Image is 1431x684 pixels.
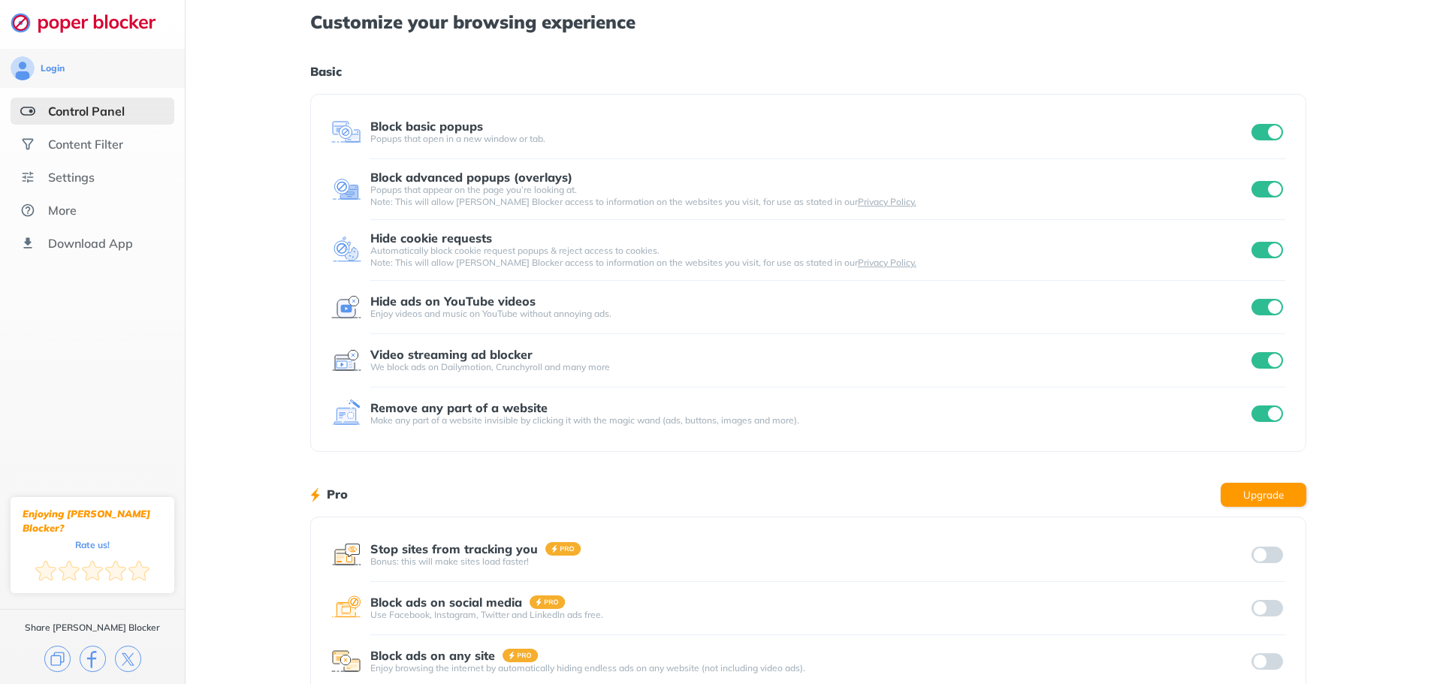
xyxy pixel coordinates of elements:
div: Content Filter [48,137,123,152]
img: pro-badge.svg [530,595,566,609]
div: Bonus: this will make sites load faster! [370,556,1249,568]
div: Video streaming ad blocker [370,348,533,361]
img: pro-badge.svg [503,649,539,662]
img: logo-webpage.svg [11,12,172,33]
div: Automatically block cookie request popups & reject access to cookies. Note: This will allow [PERS... [370,245,1249,269]
div: Share [PERSON_NAME] Blocker [25,622,160,634]
div: Block basic popups [370,119,483,133]
img: feature icon [331,593,361,623]
img: feature icon [331,235,361,265]
h1: Pro [327,484,348,504]
div: Enjoying [PERSON_NAME] Blocker? [23,507,162,535]
img: feature icon [331,174,361,204]
img: download-app.svg [20,236,35,251]
div: Block ads on any site [370,649,495,662]
img: pro-badge.svg [545,542,581,556]
div: Settings [48,170,95,185]
div: Enjoy videos and music on YouTube without annoying ads. [370,308,1249,320]
img: avatar.svg [11,56,35,80]
div: We block ads on Dailymotion, Crunchyroll and many more [370,361,1249,373]
img: feature icon [331,646,361,676]
div: Login [41,62,65,74]
div: Stop sites from tracking you [370,542,538,556]
div: Popups that appear on the page you’re looking at. Note: This will allow [PERSON_NAME] Blocker acc... [370,184,1249,208]
img: feature icon [331,117,361,147]
div: More [48,203,77,218]
div: Popups that open in a new window or tab. [370,133,1249,145]
div: Rate us! [75,541,110,548]
img: feature icon [331,540,361,570]
img: about.svg [20,203,35,218]
div: Hide ads on YouTube videos [370,294,536,308]
img: x.svg [115,646,141,672]
div: Use Facebook, Instagram, Twitter and LinkedIn ads free. [370,609,1249,621]
img: copy.svg [44,646,71,672]
img: feature icon [331,292,361,322]
button: Upgrade [1221,483,1306,507]
img: feature icon [331,399,361,429]
div: Block ads on social media [370,595,522,609]
img: features-selected.svg [20,104,35,119]
img: feature icon [331,345,361,375]
a: Privacy Policy. [858,257,916,268]
a: Privacy Policy. [858,196,916,207]
div: Remove any part of a website [370,401,548,414]
img: facebook.svg [80,646,106,672]
h1: Customize your browsing experience [310,12,1306,32]
h1: Basic [310,62,1306,81]
div: Make any part of a website invisible by clicking it with the magic wand (ads, buttons, images and... [370,414,1249,426]
div: Control Panel [48,104,125,119]
div: Block advanced popups (overlays) [370,170,572,184]
div: Hide cookie requests [370,231,492,245]
div: Download App [48,236,133,251]
div: Enjoy browsing the internet by automatically hiding endless ads on any website (not including vid... [370,662,1249,674]
img: social.svg [20,137,35,152]
img: lighting bolt [310,486,320,504]
img: settings.svg [20,170,35,185]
